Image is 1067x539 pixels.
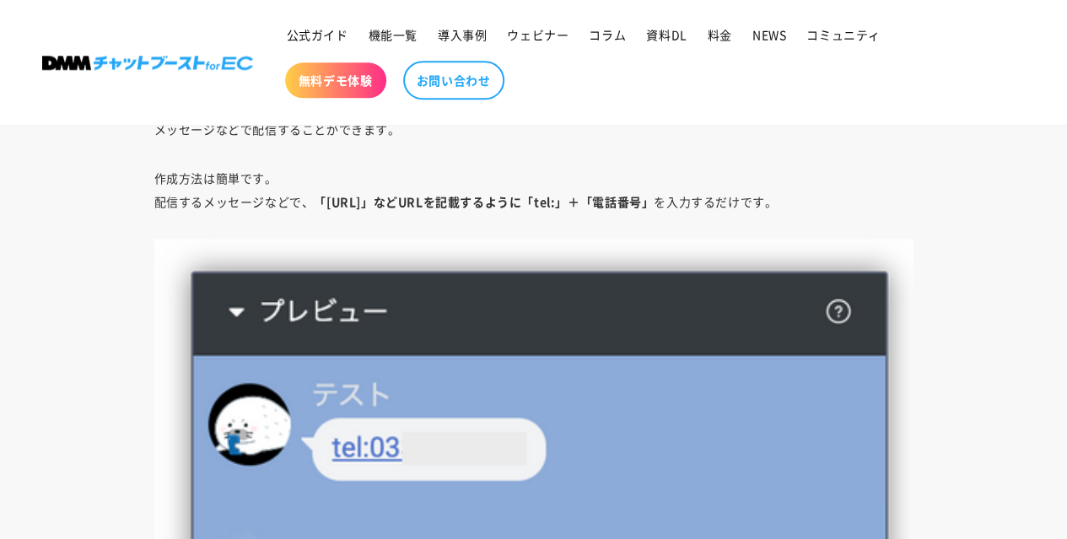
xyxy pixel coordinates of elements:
span: 機能一覧 [369,27,418,42]
span: お問い合わせ [417,73,491,88]
span: 公式ガイド [287,27,348,42]
a: ウェビナー [497,17,579,52]
span: コミュニティ [806,27,881,42]
span: 資料DL [646,27,687,42]
span: 無料デモ体験 [299,73,373,88]
span: NEWS [752,27,786,42]
a: お問い合わせ [403,61,504,100]
a: 無料デモ体験 [285,62,386,98]
span: 導入事例 [438,27,487,42]
span: コラム [589,27,626,42]
a: 導入事例 [428,17,497,52]
img: 株式会社DMM Boost [42,56,253,70]
a: 公式ガイド [277,17,358,52]
a: 機能一覧 [358,17,428,52]
a: コラム [579,17,636,52]
a: NEWS [742,17,796,52]
a: 資料DL [636,17,697,52]
span: 料金 [708,27,732,42]
a: コミュニティ [796,17,891,52]
strong: 「[URL]」などURLを記載するように「tel:」＋「電話番号」 [314,193,654,210]
a: 料金 [698,17,742,52]
span: ウェビナー [507,27,569,42]
p: 作成方法は簡単です。 配信するメッセージなどで、 を入力するだけです。 [154,166,913,213]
